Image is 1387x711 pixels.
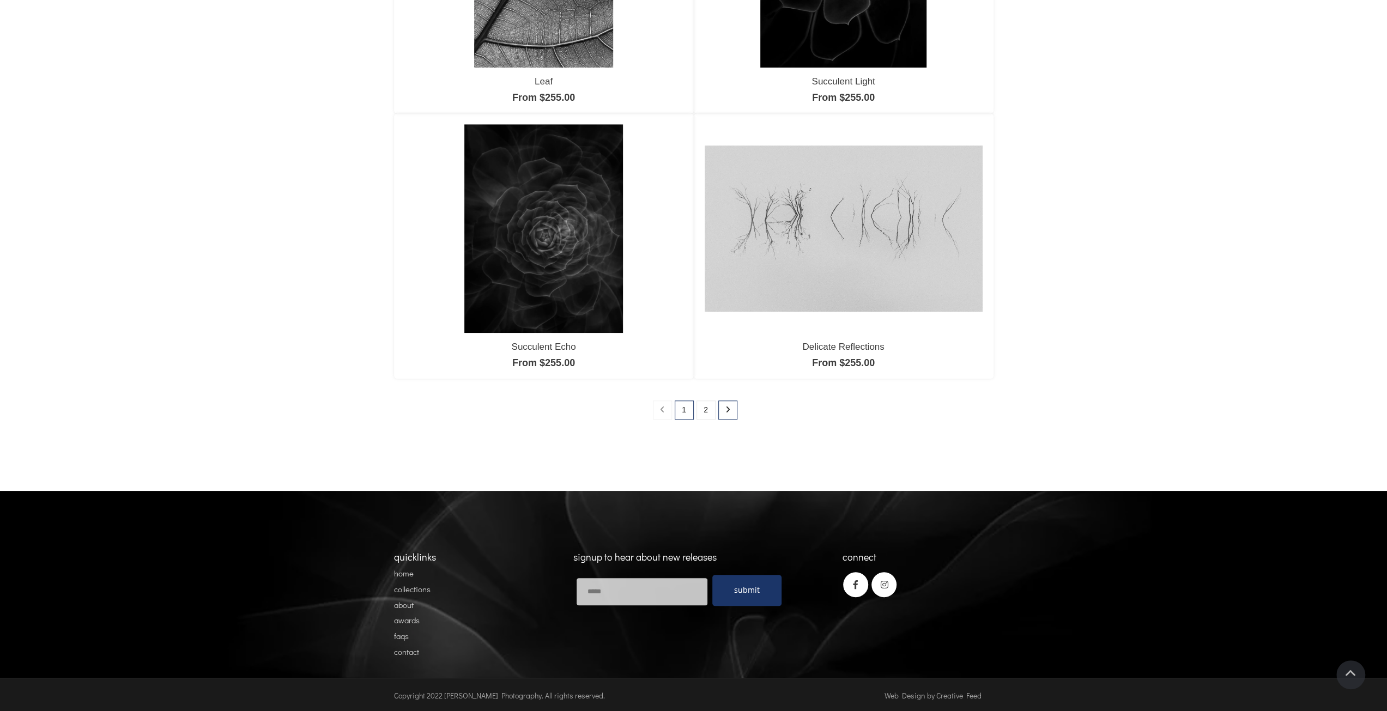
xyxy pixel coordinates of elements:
[535,76,553,87] a: Leaf
[394,630,409,641] a: faqs
[394,599,414,610] a: about
[464,124,622,332] img: Succulent Echo
[394,690,605,701] span: Copyright 2022 [PERSON_NAME] Photography. All rights reserved.
[394,550,436,563] span: quicklinks
[811,76,875,87] a: Succulent Light
[394,568,414,579] a: home
[394,584,431,594] a: collections
[885,690,982,701] span: Web Design by Creative Feed
[705,145,983,312] img: Delicate Reflections
[843,550,876,563] span: connect
[576,578,708,606] input: Email
[394,646,419,657] a: contact
[394,615,420,625] a: awards
[712,575,782,606] a: submit
[1336,660,1365,689] a: Scroll To Top
[812,92,875,103] a: From $255.00
[802,342,884,352] a: Delicate Reflections
[512,357,575,368] a: From $255.00
[812,357,875,368] a: From $255.00
[512,92,575,103] a: From $255.00
[573,550,717,563] span: signup to hear about new releases
[696,400,716,420] a: 2
[675,400,694,420] a: 1
[511,342,576,352] a: Succulent Echo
